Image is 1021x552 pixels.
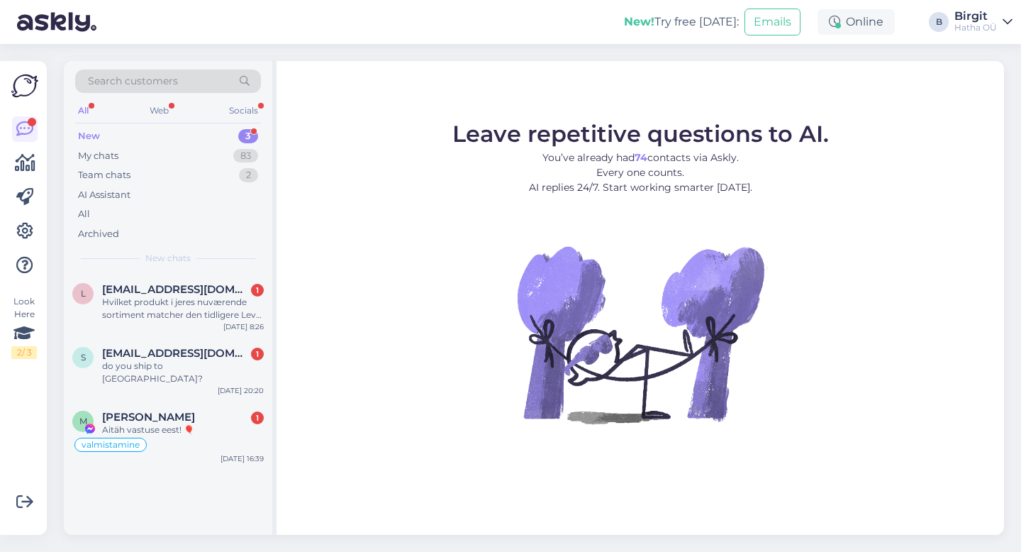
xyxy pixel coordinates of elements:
span: M [79,416,87,426]
div: AI Assistant [78,188,130,202]
span: Search customers [88,74,178,89]
span: lykkeweir@gmail.com [102,283,250,296]
div: Hatha OÜ [954,22,997,33]
div: do you ship to [GEOGRAPHIC_DATA]? [102,360,264,385]
div: All [75,101,91,120]
div: 1 [251,348,264,360]
div: Try free [DATE]: [624,13,739,31]
div: Team chats [78,168,130,182]
div: My chats [78,149,118,163]
span: Leave repetitive questions to AI. [452,120,829,148]
div: [DATE] 16:39 [221,453,264,464]
span: Marju Randma-Maboudi [102,411,195,424]
div: New [78,129,100,143]
span: spainhasthisone@gmail.com [102,347,250,360]
b: 74 [635,151,647,164]
div: 2 [239,168,258,182]
div: Socials [226,101,261,120]
div: Hvilket produkt i jeres nuværende sortiment matcher den tidligere Level up -[PERSON_NAME] berries [102,296,264,321]
div: Look Here [11,295,37,359]
a: BirgitHatha OÜ [954,11,1012,33]
div: 1 [251,284,264,297]
div: [DATE] 8:26 [223,321,264,332]
div: 2 / 3 [11,346,37,359]
div: [DATE] 20:20 [218,385,264,396]
span: l [81,288,86,299]
p: You’ve already had contacts via Askly. Every one counts. AI replies 24/7. Start working smarter [... [452,150,829,195]
div: B [929,12,949,32]
div: Aitäh vastuse eest! 🎈 [102,424,264,436]
div: 83 [233,149,258,163]
span: s [81,352,86,363]
div: Online [818,9,895,35]
div: Birgit [954,11,997,22]
span: New chats [145,252,191,265]
span: valmistamine [82,441,140,449]
div: Web [147,101,172,120]
img: Askly Logo [11,72,38,99]
img: No Chat active [513,206,768,462]
button: Emails [744,9,800,35]
div: 3 [238,129,258,143]
b: New! [624,15,654,28]
div: Archived [78,227,119,241]
div: All [78,207,90,221]
div: 1 [251,412,264,424]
